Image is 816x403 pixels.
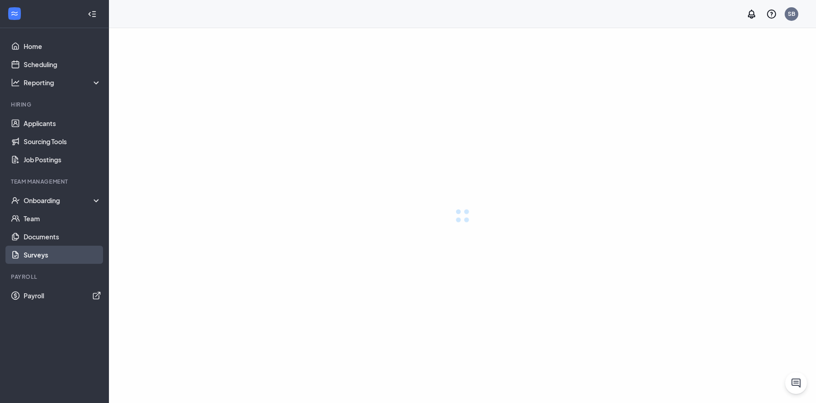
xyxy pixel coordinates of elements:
[11,78,20,87] svg: Analysis
[24,286,101,305] a: PayrollExternalLink
[24,196,102,205] div: Onboarding
[788,10,795,18] div: SB
[24,246,101,264] a: Surveys
[24,132,101,151] a: Sourcing Tools
[24,114,101,132] a: Applicants
[11,196,20,205] svg: UserCheck
[24,55,101,73] a: Scheduling
[11,178,99,185] div: Team Management
[24,37,101,55] a: Home
[24,228,101,246] a: Documents
[10,9,19,18] svg: WorkstreamLogo
[24,209,101,228] a: Team
[88,10,97,19] svg: Collapse
[11,273,99,281] div: Payroll
[24,151,101,169] a: Job Postings
[766,9,777,19] svg: QuestionInfo
[11,101,99,108] div: Hiring
[24,78,102,87] div: Reporting
[785,372,807,394] button: ChatActive
[791,378,801,388] svg: ChatActive
[746,9,757,19] svg: Notifications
